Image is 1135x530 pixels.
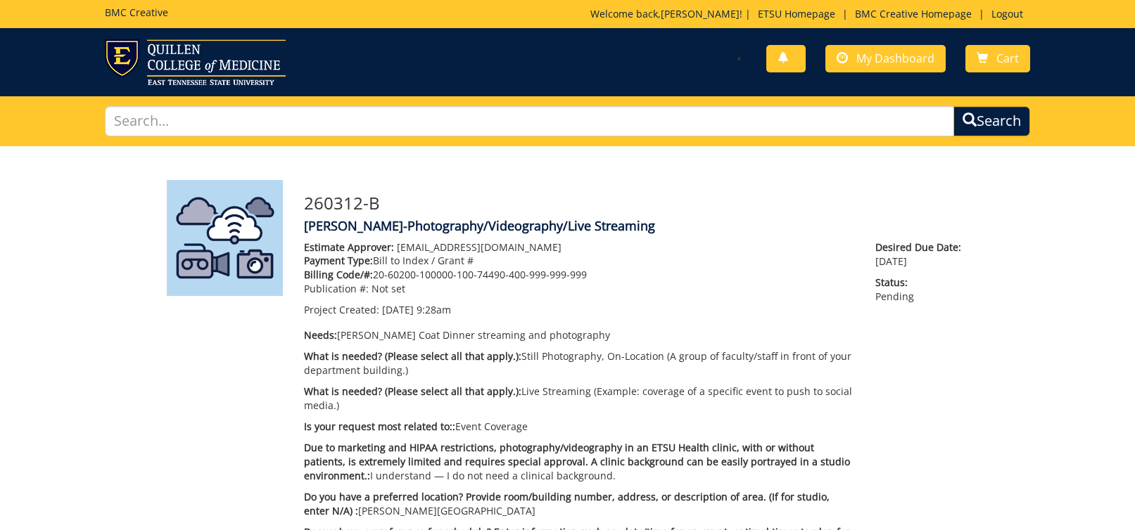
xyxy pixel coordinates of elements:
span: Estimate Approver: [304,240,394,254]
p: [PERSON_NAME] Coat Dinner streaming and photography [304,328,855,342]
span: What is needed? (Please select all that apply.): [304,349,521,363]
p: 20-60200-100000-100-74490-400-999-999-999 [304,268,855,282]
p: Pending [875,276,968,304]
p: I understand — I do not need a clinical background. [304,441,855,483]
a: Cart [965,45,1030,72]
input: Search... [105,106,953,136]
span: Status: [875,276,968,290]
a: ETSU Homepage [751,7,842,20]
p: Live Streaming (Example: coverage of a specific event to push to social media.) [304,384,855,413]
span: Do you have a preferred location? Provide room/building number, address, or description of area. ... [304,490,830,517]
img: Product featured image [167,180,283,296]
p: Bill to Index / Grant # [304,254,855,268]
span: Cart [996,51,1019,66]
p: Still Photography, On-Location (A group of faculty/staff in front of your department building.) [304,349,855,377]
img: ETSU logo [105,39,286,85]
p: [DATE] [875,240,968,269]
span: Billing Code/#: [304,268,373,281]
p: [PERSON_NAME][GEOGRAPHIC_DATA] [304,490,855,518]
span: Publication #: [304,282,369,295]
h3: 260312-B [304,194,969,212]
h4: [PERSON_NAME]-Photography/Videography/Live Streaming [304,219,969,233]
span: Is your request most related to:: [304,420,455,433]
a: BMC Creative Homepage [848,7,979,20]
span: Payment Type: [304,254,373,267]
h5: BMC Creative [105,7,168,18]
span: Due to marketing and HIPAA restrictions, photography/videography in an ETSU Health clinic, with o... [304,441,850,482]
span: Needs: [304,328,337,342]
span: Desired Due Date: [875,240,968,254]
span: Not set [372,282,405,295]
span: My Dashboard [856,51,934,66]
p: [EMAIL_ADDRESS][DOMAIN_NAME] [304,240,855,254]
p: Event Coverage [304,420,855,434]
a: Logout [984,7,1030,20]
button: Search [953,106,1030,136]
p: Welcome back, ! | | | [590,7,1030,21]
a: My Dashboard [825,45,946,72]
span: [DATE] 9:28am [382,303,451,316]
span: What is needed? (Please select all that apply.): [304,384,521,398]
span: Project Created: [304,303,379,316]
a: [PERSON_NAME] [661,7,740,20]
